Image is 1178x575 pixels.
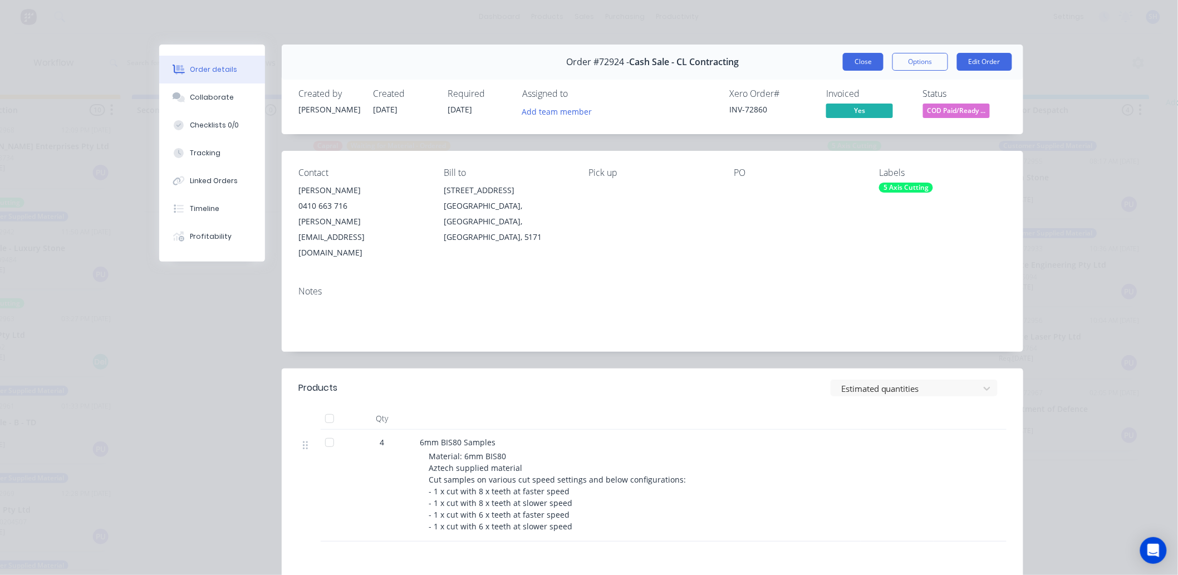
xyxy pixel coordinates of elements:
[190,176,238,186] div: Linked Orders
[159,111,265,139] button: Checklists 0/0
[190,232,232,242] div: Profitability
[190,65,238,75] div: Order details
[729,104,813,115] div: INV-72860
[957,53,1012,71] button: Edit Order
[298,183,426,261] div: [PERSON_NAME]0410 663 716[PERSON_NAME][EMAIL_ADDRESS][DOMAIN_NAME]
[629,57,739,67] span: Cash Sale - CL Contracting
[843,53,883,71] button: Close
[879,183,933,193] div: 5 Axis Cutting
[923,104,990,120] button: COD Paid/Ready ...
[420,437,495,448] span: 6mm BIS80 Samples
[444,183,571,198] div: [STREET_ADDRESS]
[380,436,384,448] span: 4
[159,83,265,111] button: Collaborate
[190,120,239,130] div: Checklists 0/0
[879,168,1007,178] div: Labels
[448,104,472,115] span: [DATE]
[298,381,337,395] div: Products
[190,92,234,102] div: Collaborate
[298,198,426,214] div: 0410 663 716
[298,214,426,261] div: [PERSON_NAME][EMAIL_ADDRESS][DOMAIN_NAME]
[522,89,634,99] div: Assigned to
[298,168,426,178] div: Contact
[298,183,426,198] div: [PERSON_NAME]
[448,89,509,99] div: Required
[190,204,220,214] div: Timeline
[522,104,598,119] button: Add team member
[444,198,571,245] div: [GEOGRAPHIC_DATA], [GEOGRAPHIC_DATA], [GEOGRAPHIC_DATA], 5171
[349,407,415,430] div: Qty
[892,53,948,71] button: Options
[923,104,990,117] span: COD Paid/Ready ...
[159,139,265,167] button: Tracking
[190,148,221,158] div: Tracking
[826,104,893,117] span: Yes
[429,451,686,532] span: Material: 6mm BIS80 Aztech supplied material Cut samples on various cut speed settings and below ...
[159,56,265,83] button: Order details
[373,89,434,99] div: Created
[444,168,571,178] div: Bill to
[159,195,265,223] button: Timeline
[298,286,1007,297] div: Notes
[298,104,360,115] div: [PERSON_NAME]
[589,168,716,178] div: Pick up
[444,183,571,245] div: [STREET_ADDRESS][GEOGRAPHIC_DATA], [GEOGRAPHIC_DATA], [GEOGRAPHIC_DATA], 5171
[729,89,813,99] div: Xero Order #
[159,223,265,250] button: Profitability
[826,89,910,99] div: Invoiced
[159,167,265,195] button: Linked Orders
[373,104,397,115] span: [DATE]
[734,168,861,178] div: PO
[566,57,629,67] span: Order #72924 -
[923,89,1007,99] div: Status
[298,89,360,99] div: Created by
[1140,537,1167,564] div: Open Intercom Messenger
[516,104,598,119] button: Add team member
